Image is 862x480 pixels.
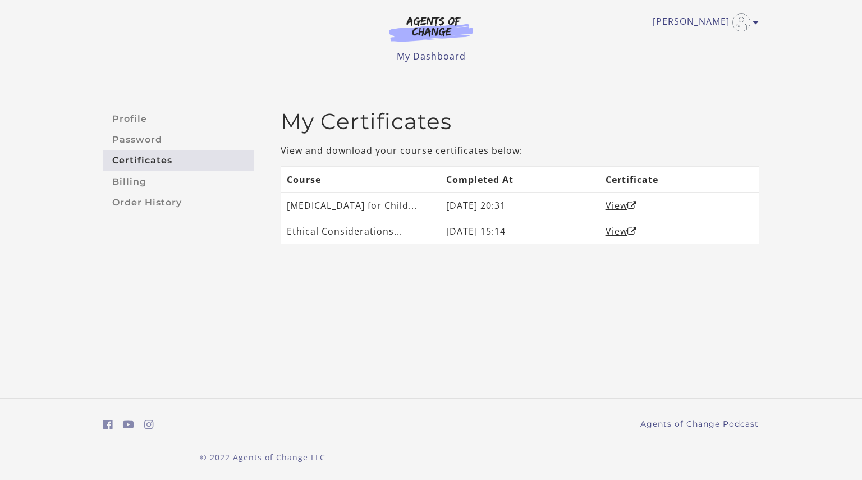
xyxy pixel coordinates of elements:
[123,419,134,430] i: https://www.youtube.com/c/AgentsofChangeTestPrepbyMeaganMitchell (Open in a new window)
[144,419,154,430] i: https://www.instagram.com/agentsofchangeprep/ (Open in a new window)
[606,199,637,212] a: ViewOpen in a new window
[653,13,753,31] a: Toggle menu
[397,50,466,62] a: My Dashboard
[627,201,637,210] i: Open in a new window
[103,419,113,430] i: https://www.facebook.com/groups/aswbtestprep (Open in a new window)
[281,218,440,244] td: Ethical Considerations...
[103,150,254,171] a: Certificates
[281,144,759,157] p: View and download your course certificates below:
[440,193,599,218] td: [DATE] 20:31
[377,16,485,42] img: Agents of Change Logo
[103,171,254,192] a: Billing
[440,166,599,192] th: Completed At
[606,225,637,237] a: ViewOpen in a new window
[144,417,154,433] a: https://www.instagram.com/agentsofchangeprep/ (Open in a new window)
[103,129,254,150] a: Password
[599,166,759,192] th: Certificate
[627,227,637,236] i: Open in a new window
[640,418,759,430] a: Agents of Change Podcast
[103,108,254,129] a: Profile
[440,218,599,244] td: [DATE] 15:14
[123,417,134,433] a: https://www.youtube.com/c/AgentsofChangeTestPrepbyMeaganMitchell (Open in a new window)
[281,108,759,135] h2: My Certificates
[103,451,422,463] p: © 2022 Agents of Change LLC
[281,193,440,218] td: [MEDICAL_DATA] for Child...
[103,192,254,213] a: Order History
[103,417,113,433] a: https://www.facebook.com/groups/aswbtestprep (Open in a new window)
[281,166,440,192] th: Course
